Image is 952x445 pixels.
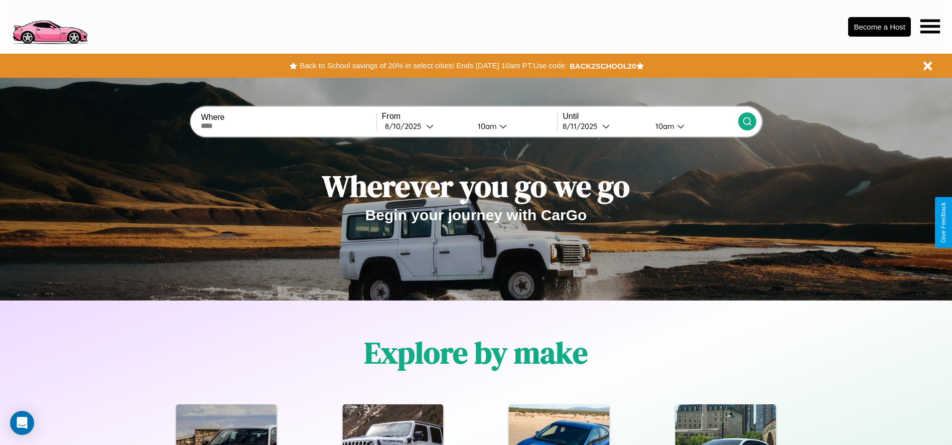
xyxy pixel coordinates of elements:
[848,17,911,37] button: Become a Host
[570,62,636,70] b: BACK2SCHOOL20
[473,121,499,131] div: 10am
[382,112,557,121] label: From
[297,59,569,73] button: Back to School savings of 20% in select cities! Ends [DATE] 10am PT.Use code:
[382,121,470,131] button: 8/10/2025
[10,411,34,435] div: Open Intercom Messenger
[201,113,376,122] label: Where
[364,332,588,373] h1: Explore by make
[563,112,738,121] label: Until
[8,5,92,47] img: logo
[940,202,947,243] div: Give Feedback
[385,121,426,131] div: 8 / 10 / 2025
[563,121,602,131] div: 8 / 11 / 2025
[470,121,558,131] button: 10am
[650,121,677,131] div: 10am
[647,121,738,131] button: 10am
